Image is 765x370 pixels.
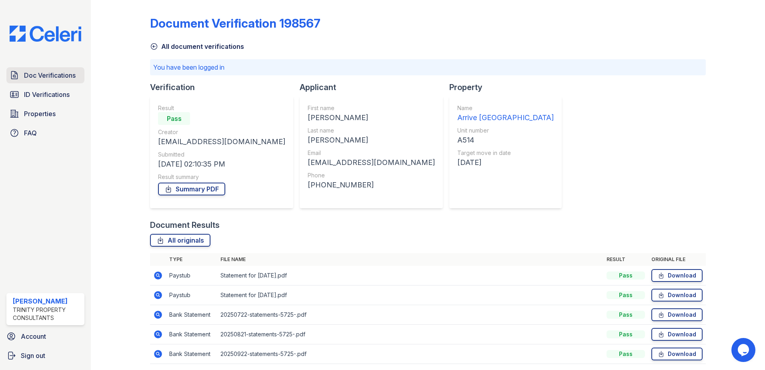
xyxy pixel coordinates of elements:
[607,311,645,319] div: Pass
[308,179,435,191] div: [PHONE_NUMBER]
[158,173,285,181] div: Result summary
[158,104,285,112] div: Result
[607,330,645,338] div: Pass
[150,234,210,247] a: All originals
[24,109,56,119] span: Properties
[651,289,703,302] a: Download
[13,296,81,306] div: [PERSON_NAME]
[308,135,435,146] div: [PERSON_NAME]
[150,42,244,51] a: All document verifications
[166,344,217,364] td: Bank Statement
[648,253,706,266] th: Original file
[158,151,285,159] div: Submitted
[153,62,703,72] p: You have been logged in
[217,286,603,305] td: Statement for [DATE].pdf
[651,308,703,321] a: Download
[166,325,217,344] td: Bank Statement
[217,344,603,364] td: 20250922-statements-5725-.pdf
[217,325,603,344] td: 20250821-statements-5725-.pdf
[150,16,320,30] div: Document Verification 198567
[166,305,217,325] td: Bank Statement
[731,338,757,362] iframe: chat widget
[150,82,300,93] div: Verification
[24,70,76,80] span: Doc Verifications
[6,125,84,141] a: FAQ
[158,128,285,136] div: Creator
[6,86,84,103] a: ID Verifications
[651,348,703,360] a: Download
[21,332,46,341] span: Account
[6,67,84,83] a: Doc Verifications
[457,149,554,157] div: Target move in date
[21,351,45,360] span: Sign out
[457,127,554,135] div: Unit number
[150,219,220,231] div: Document Results
[6,106,84,122] a: Properties
[457,104,554,123] a: Name Arrive [GEOGRAPHIC_DATA]
[166,266,217,286] td: Paystub
[217,266,603,286] td: Statement for [DATE].pdf
[607,291,645,299] div: Pass
[24,128,37,138] span: FAQ
[607,350,645,358] div: Pass
[24,90,70,99] span: ID Verifications
[166,286,217,305] td: Paystub
[3,348,88,364] a: Sign out
[158,136,285,147] div: [EMAIL_ADDRESS][DOMAIN_NAME]
[651,328,703,341] a: Download
[158,112,190,125] div: Pass
[651,269,703,282] a: Download
[308,149,435,157] div: Email
[457,135,554,146] div: A514
[308,157,435,168] div: [EMAIL_ADDRESS][DOMAIN_NAME]
[603,253,648,266] th: Result
[308,104,435,112] div: First name
[449,82,568,93] div: Property
[13,306,81,322] div: Trinity Property Consultants
[166,253,217,266] th: Type
[158,159,285,170] div: [DATE] 02:10:35 PM
[3,26,88,42] img: CE_Logo_Blue-a8612792a0a2168367f1c8372b55b34899dd931a85d93a1a3d3e32e68fde9ad4.png
[457,112,554,123] div: Arrive [GEOGRAPHIC_DATA]
[158,183,225,195] a: Summary PDF
[308,127,435,135] div: Last name
[607,271,645,280] div: Pass
[300,82,449,93] div: Applicant
[308,112,435,123] div: [PERSON_NAME]
[457,157,554,168] div: [DATE]
[217,253,603,266] th: File name
[457,104,554,112] div: Name
[217,305,603,325] td: 20250722-statements-5725-.pdf
[3,328,88,344] a: Account
[308,171,435,179] div: Phone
